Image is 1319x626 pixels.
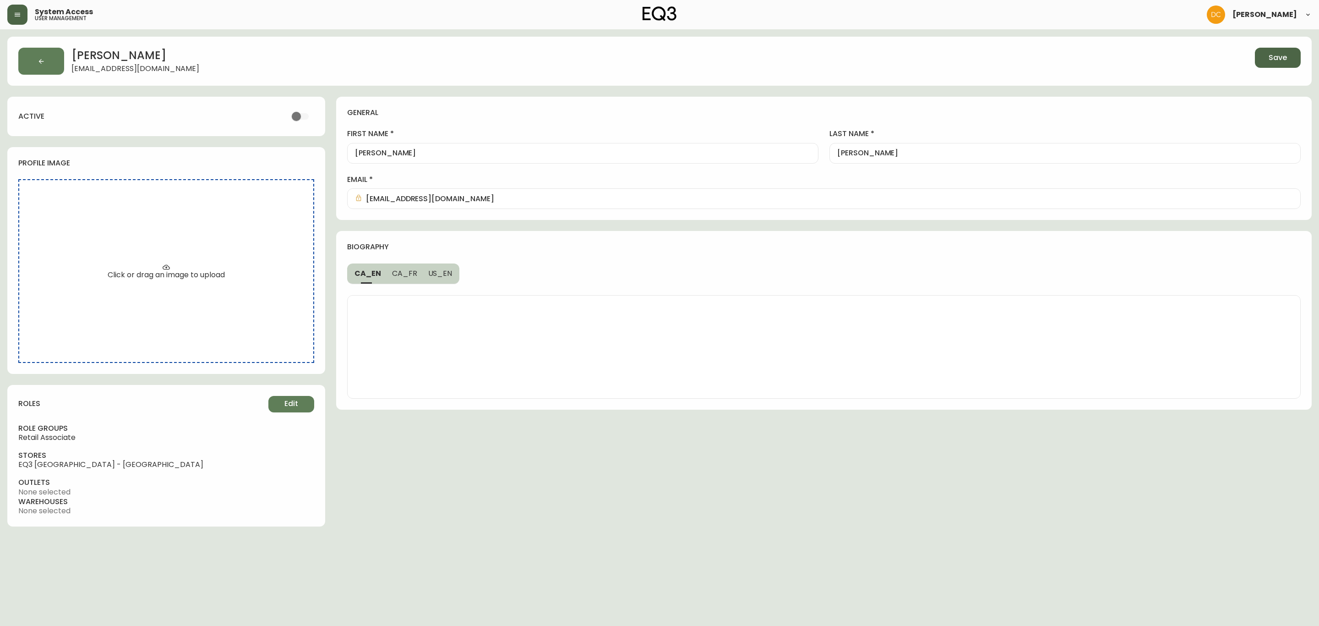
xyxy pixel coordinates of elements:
[354,269,381,278] span: CA_EN
[1232,11,1297,18] span: [PERSON_NAME]
[428,269,452,278] span: US_EN
[18,423,314,434] h4: role groups
[268,396,314,412] button: Edit
[18,432,76,443] span: Retail Associate
[18,487,71,497] span: None selected
[108,271,225,279] span: Click or drag an image to upload
[1207,5,1225,24] img: 7eb451d6983258353faa3212700b340b
[1269,53,1287,63] span: Save
[347,242,1293,252] h4: biography
[18,497,314,507] h4: warehouses
[35,8,93,16] span: System Access
[18,158,307,168] h4: profile image
[18,399,261,409] h4: roles
[347,129,818,139] label: first name
[18,450,314,461] h4: stores
[71,48,199,65] h2: [PERSON_NAME]
[18,478,314,488] h4: outlets
[18,111,280,121] h4: active
[18,459,203,470] span: EQ3 [GEOGRAPHIC_DATA] - [GEOGRAPHIC_DATA]
[18,505,71,516] span: None selected
[392,269,417,278] span: CA_FR
[829,129,1301,139] label: last name
[1255,48,1301,68] button: Save
[35,16,87,21] h5: user management
[347,175,1301,185] label: email
[643,6,676,21] img: logo
[284,399,298,409] span: Edit
[71,65,199,75] span: [EMAIL_ADDRESS][DOMAIN_NAME]
[347,108,1293,118] h4: general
